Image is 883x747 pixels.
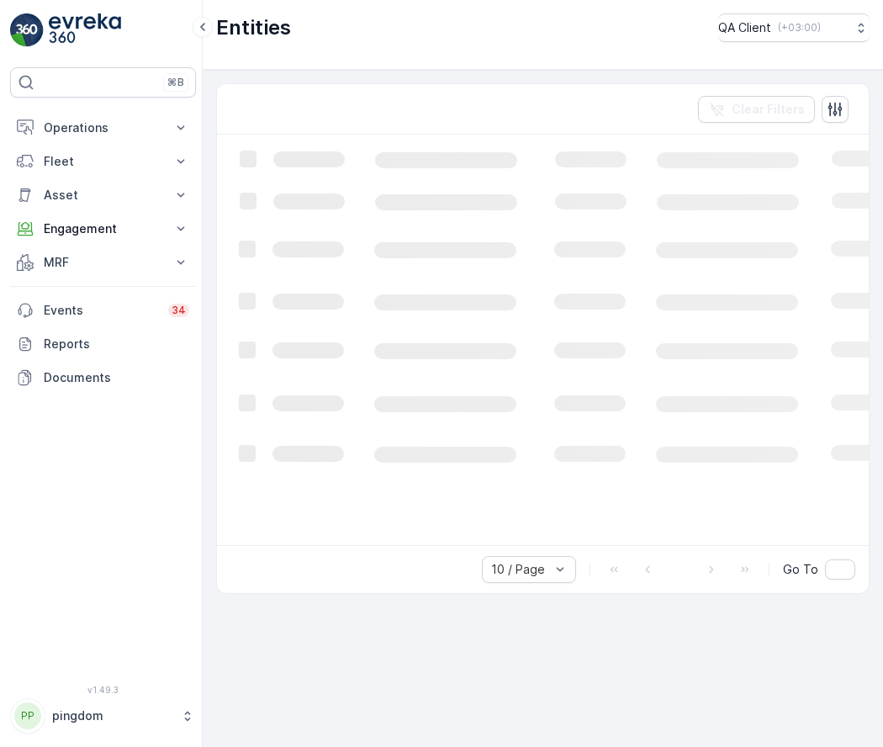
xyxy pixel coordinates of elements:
p: Entities [216,14,291,41]
button: Asset [10,178,196,212]
p: Operations [44,119,162,136]
p: MRF [44,254,162,271]
p: Asset [44,187,162,204]
p: Documents [44,369,189,386]
a: Reports [10,327,196,361]
p: pingdom [52,707,172,724]
p: Reports [44,336,189,352]
span: Go To [783,561,818,578]
p: Engagement [44,220,162,237]
p: ( +03:00 ) [778,21,821,34]
button: Fleet [10,145,196,178]
button: MRF [10,246,196,279]
img: logo_light-DOdMpM7g.png [49,13,121,47]
span: v 1.49.3 [10,685,196,695]
button: PPpingdom [10,698,196,734]
p: QA Client [718,19,771,36]
a: Events34 [10,294,196,327]
button: Operations [10,111,196,145]
button: Clear Filters [698,96,815,123]
p: ⌘B [167,76,184,89]
p: Clear Filters [732,101,805,118]
button: QA Client(+03:00) [718,13,870,42]
button: Engagement [10,212,196,246]
a: Documents [10,361,196,395]
p: 34 [172,304,186,317]
p: Fleet [44,153,162,170]
div: PP [14,702,41,729]
img: logo [10,13,44,47]
p: Events [44,302,158,319]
